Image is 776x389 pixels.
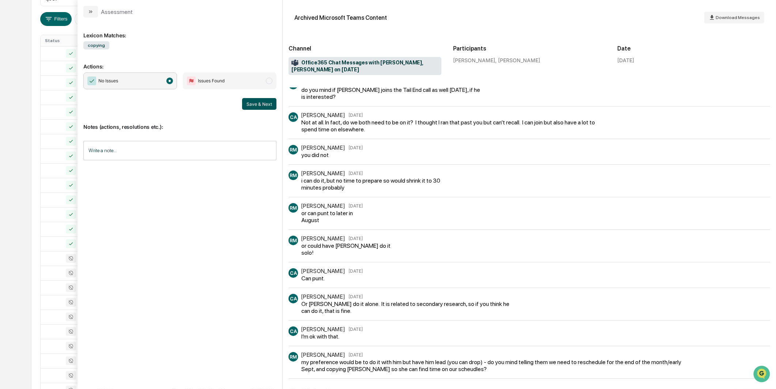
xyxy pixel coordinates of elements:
[349,112,363,118] time: Monday, August 11, 2025 at 7:32:05 PM
[289,203,298,213] div: RM
[301,202,345,209] div: [PERSON_NAME]
[349,171,363,176] time: Monday, August 11, 2025 at 7:34:10 PM
[301,144,345,151] div: [PERSON_NAME]
[349,145,363,150] time: Monday, August 11, 2025 at 7:33:35 PM
[301,326,345,333] div: [PERSON_NAME]
[289,294,298,303] div: CA
[617,45,770,52] h2: Date
[349,268,363,274] time: Monday, August 11, 2025 at 7:51:45 PM
[4,103,49,116] a: 🔎Data Lookup
[349,236,363,241] time: Monday, August 11, 2025 at 7:34:49 PM
[301,268,345,274] div: [PERSON_NAME]
[7,15,133,27] p: How can we help?
[60,92,91,100] span: Attestations
[73,124,88,130] span: Pylon
[301,235,345,242] div: [PERSON_NAME]
[453,57,606,63] div: [PERSON_NAME], [PERSON_NAME]
[83,115,276,130] p: Notes (actions, resolutions etc.):
[301,275,361,282] div: Can punt.
[453,45,606,52] h2: Participants
[349,352,363,358] time: Monday, August 11, 2025 at 7:55:04 PM
[301,210,368,224] div: or can punt to later in August
[289,45,441,52] h2: Channel
[25,63,93,69] div: We're available if you need us!
[301,242,394,256] div: or could have [PERSON_NAME] do it solo!
[289,236,298,245] div: RM
[83,55,276,70] p: Actions:
[7,107,13,113] div: 🔎
[187,76,196,85] img: Flag
[294,14,387,21] div: Archived Microsoft Teams Content
[349,326,363,332] time: Monday, August 11, 2025 at 7:52:48 PM
[349,203,363,209] time: Monday, August 11, 2025 at 7:34:28 PM
[301,359,686,373] div: my preference would be to do it with him but have him lead (you can drop) - do you mind telling t...
[4,89,50,102] a: 🖐️Preclearance
[83,23,276,38] div: Lexicon Matches:
[15,92,47,100] span: Preclearance
[289,171,298,180] div: RM
[301,119,598,133] div: Not at all. In fact, do we both need to be on it? I thought I ran that past you but can’t recall....
[301,351,345,358] div: [PERSON_NAME]
[301,112,345,119] div: [PERSON_NAME]
[242,98,276,110] button: Save & Next
[25,56,120,63] div: Start new chat
[15,106,46,113] span: Data Lookup
[41,35,93,46] th: Status
[301,170,345,177] div: [PERSON_NAME]
[75,12,135,26] button: Date:[DATE] - [DATE]
[617,57,634,63] div: [DATE]
[704,12,764,23] button: Download Messages
[289,352,298,362] div: RM
[53,93,59,99] div: 🗄️
[198,77,225,85] span: Issues Found
[289,145,298,154] div: RM
[716,15,760,20] span: Download Messages
[40,12,72,26] button: Filters
[301,86,483,100] div: do you mind if [PERSON_NAME] joins the Tail End call as well [DATE], if he is interested?
[50,89,94,102] a: 🗄️Attestations
[291,59,438,73] span: Office365 Chat Messages with [PERSON_NAME], [PERSON_NAME] on [DATE]
[301,333,361,340] div: I’m ok with that.
[124,58,133,67] button: Start new chat
[289,268,298,278] div: CA
[289,112,298,122] div: CA
[7,56,20,69] img: 1746055101610-c473b297-6a78-478c-a979-82029cc54cd1
[101,8,133,15] div: Assessment
[301,177,458,191] div: i can do it, but no time to prepare so would shrink it to 30 minutes probably
[83,41,109,49] span: copying
[349,294,363,299] time: Monday, August 11, 2025 at 7:52:38 PM
[98,77,118,85] span: No Issues
[289,326,298,336] div: CA
[52,124,88,130] a: Powered byPylon
[7,93,13,99] div: 🖐️
[87,76,96,85] img: Checkmark
[301,152,361,158] div: you did not
[753,365,772,385] iframe: Open customer support
[301,293,345,300] div: [PERSON_NAME]
[301,300,519,314] div: Or [PERSON_NAME] do it alone. It is related to secondary research, so if you think he can do it, ...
